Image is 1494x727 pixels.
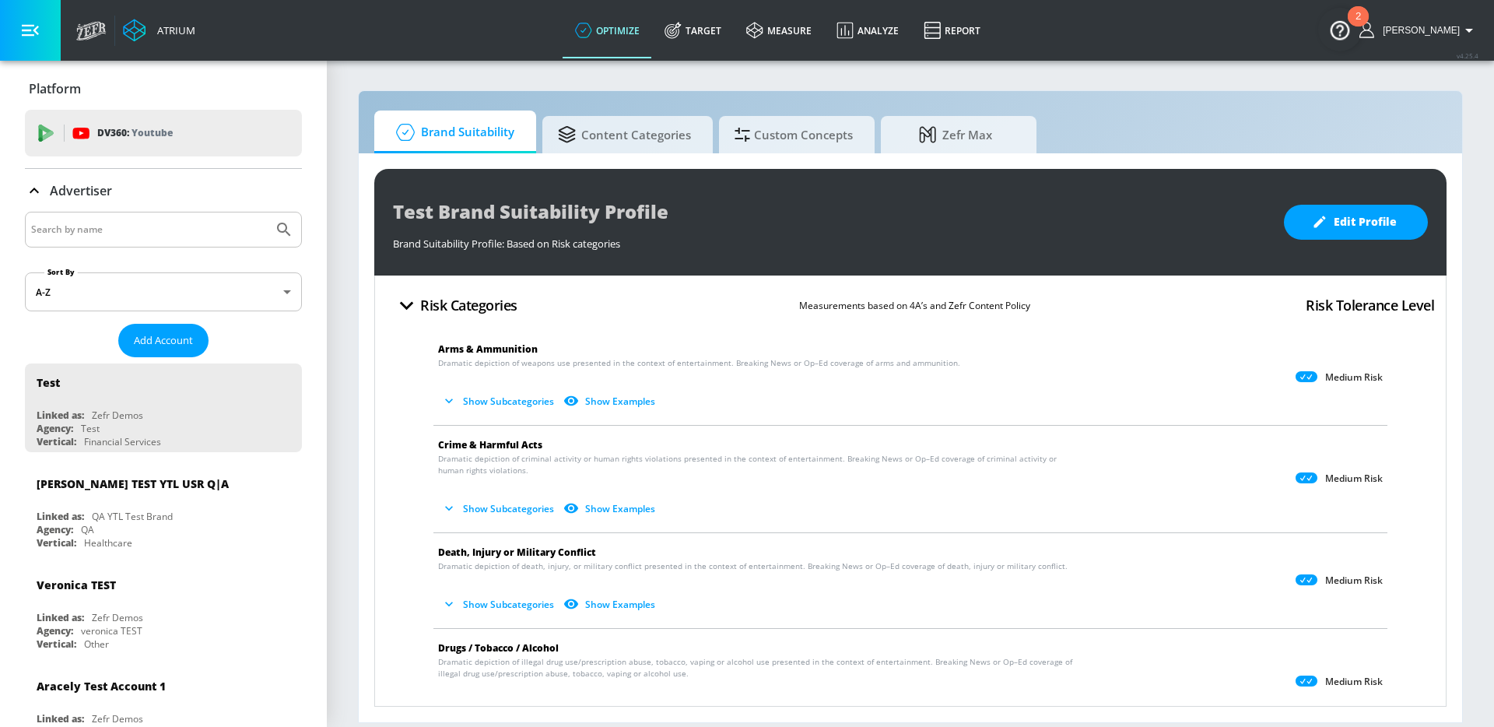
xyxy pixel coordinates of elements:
[84,637,109,651] div: Other
[25,67,302,111] div: Platform
[560,388,661,414] button: Show Examples
[97,125,173,142] p: DV360:
[92,611,143,624] div: Zefr Demos
[560,496,661,522] button: Show Examples
[438,641,559,655] span: Drugs / Tobacco / Alcohol
[81,422,100,435] div: Test
[44,267,78,277] label: Sort By
[799,297,1030,314] p: Measurements based on 4A’s and Zefr Content Policy
[25,272,302,311] div: A-Z
[37,536,76,550] div: Vertical:
[420,294,517,316] h4: Risk Categories
[132,125,173,141] p: Youtube
[25,363,302,452] div: TestLinked as:Zefr DemosAgency:TestVertical:Financial Services
[824,2,911,58] a: Analyze
[734,2,824,58] a: measure
[563,2,652,58] a: optimize
[84,435,161,448] div: Financial Services
[37,409,84,422] div: Linked as:
[558,116,691,153] span: Content Categories
[911,2,993,58] a: Report
[50,182,112,199] p: Advertiser
[81,624,142,637] div: veronica TEST
[25,465,302,553] div: [PERSON_NAME] TEST YTL USR Q|ALinked as:QA YTL Test BrandAgency:QAVertical:Healthcare
[390,114,514,151] span: Brand Suitability
[438,342,538,356] span: Arms & Ammunition
[92,510,173,523] div: QA YTL Test Brand
[438,496,560,522] button: Show Subcategories
[37,435,76,448] div: Vertical:
[438,388,560,414] button: Show Subcategories
[1325,676,1383,688] p: Medium Risk
[560,699,661,725] button: Show Examples
[393,229,1268,251] div: Brand Suitability Profile: Based on Risk categories
[25,110,302,156] div: DV360: Youtube
[25,169,302,212] div: Advertiser
[92,712,143,725] div: Zefr Demos
[1284,205,1428,240] button: Edit Profile
[37,712,84,725] div: Linked as:
[37,578,116,592] div: Veronica TEST
[1457,51,1478,60] span: v 4.25.4
[37,611,84,624] div: Linked as:
[1325,574,1383,587] p: Medium Risk
[151,23,195,37] div: Atrium
[1325,472,1383,485] p: Medium Risk
[735,116,853,153] span: Custom Concepts
[92,409,143,422] div: Zefr Demos
[37,624,73,637] div: Agency:
[37,679,166,694] div: Aracely Test Account 1
[37,375,60,390] div: Test
[84,536,132,550] div: Healthcare
[37,510,84,523] div: Linked as:
[1306,294,1434,316] h4: Risk Tolerance Level
[134,332,193,349] span: Add Account
[1315,212,1397,232] span: Edit Profile
[438,357,960,369] span: Dramatic depiction of weapons use presented in the context of entertainment. Breaking News or Op–...
[560,592,661,617] button: Show Examples
[438,560,1068,572] span: Dramatic depiction of death, injury, or military conflict presented in the context of entertainme...
[123,19,195,42] a: Atrium
[438,699,560,725] button: Show Subcategories
[1325,371,1383,384] p: Medium Risk
[31,220,267,240] input: Search by name
[25,566,302,655] div: Veronica TESTLinked as:Zefr DemosAgency:veronica TESTVertical:Other
[37,637,76,651] div: Vertical:
[37,523,73,536] div: Agency:
[438,546,596,559] span: Death, Injury or Military Conflict
[438,453,1082,476] span: Dramatic depiction of criminal activity or human rights violations presented in the context of en...
[896,116,1015,153] span: Zefr Max
[438,656,1082,680] span: Dramatic depiction of illegal drug use/prescription abuse, tobacco, vaping or alcohol use present...
[81,523,94,536] div: QA
[387,287,524,324] button: Risk Categories
[1359,21,1478,40] button: [PERSON_NAME]
[652,2,734,58] a: Target
[1318,8,1362,51] button: Open Resource Center, 2 new notifications
[118,324,209,357] button: Add Account
[29,80,81,97] p: Platform
[1377,25,1460,36] span: login as: renata.fonseca@zefr.com
[37,422,73,435] div: Agency:
[438,438,542,451] span: Crime & Harmful Acts
[438,592,560,617] button: Show Subcategories
[37,476,229,491] div: [PERSON_NAME] TEST YTL USR Q|A
[1355,16,1361,37] div: 2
